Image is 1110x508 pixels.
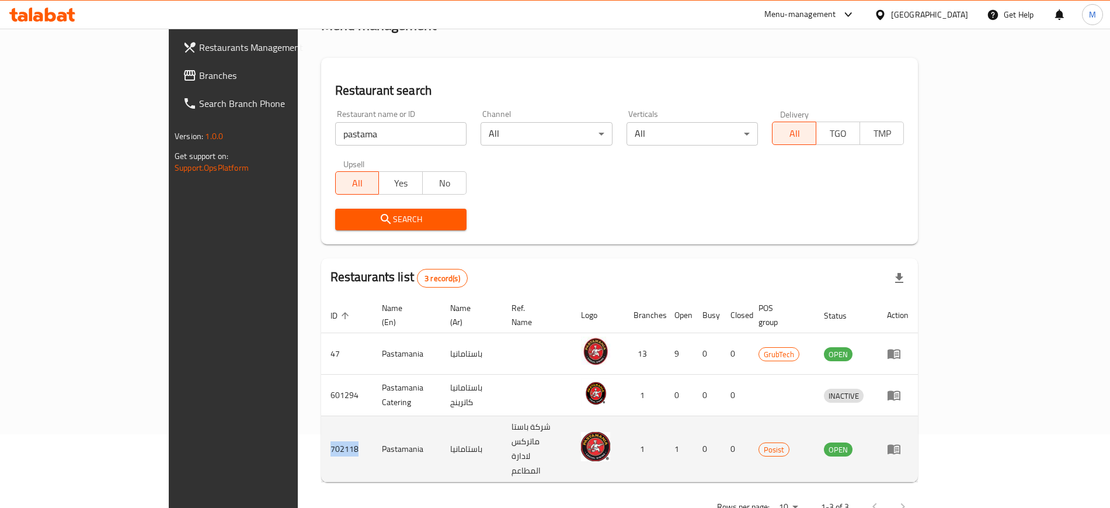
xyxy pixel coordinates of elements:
span: Branches [199,68,345,82]
label: Upsell [343,160,365,168]
span: Yes [384,175,418,192]
button: Search [335,209,467,230]
td: 0 [721,375,749,416]
span: All [777,125,812,142]
span: Posist [759,443,789,457]
span: Name (En) [382,301,427,329]
span: Restaurants Management [199,40,345,54]
td: 0 [721,416,749,482]
div: [GEOGRAPHIC_DATA] [891,8,968,21]
div: All [627,122,758,146]
td: باستامانيا كاترينج [441,375,502,416]
h2: Restaurant search [335,82,904,99]
div: All [481,122,613,146]
span: TMP [865,125,899,142]
span: TGO [821,125,855,142]
table: enhanced table [321,298,918,482]
td: باستامانيا [441,416,502,482]
label: Delivery [780,110,809,118]
div: Export file [885,264,913,292]
img: Pastamania [581,337,610,366]
td: 0 [721,333,749,375]
td: 1 [624,375,665,416]
span: OPEN [824,348,852,361]
td: 1 [624,416,665,482]
th: Busy [693,298,721,333]
span: Ref. Name [511,301,558,329]
div: Menu [887,442,909,456]
div: OPEN [824,443,852,457]
button: TGO [816,122,860,145]
span: All [340,175,375,192]
span: OPEN [824,443,852,457]
span: Get support on: [175,148,228,164]
div: Menu [887,388,909,402]
a: Search Branch Phone [173,89,354,118]
td: باستامانيا [441,333,502,375]
span: 1.0.0 [205,129,223,144]
td: Pastamania [373,416,441,482]
div: Menu-management [764,8,836,22]
div: INACTIVE [824,389,864,403]
div: Total records count [417,269,468,288]
td: Pastamania [373,333,441,375]
span: Version: [175,129,203,144]
th: Logo [572,298,624,333]
h2: Menu management [321,16,436,34]
th: Action [878,298,918,333]
span: 3 record(s) [417,273,467,284]
span: POS group [758,301,801,329]
a: Restaurants Management [173,33,354,61]
span: Name (Ar) [450,301,488,329]
img: Pastamania [581,432,610,461]
td: شركة باستا ماتركس لادارة المطاعم [502,416,572,482]
h2: Restaurants list [330,268,468,288]
span: INACTIVE [824,389,864,403]
button: Yes [378,171,423,195]
td: Pastamania Catering [373,375,441,416]
td: 13 [624,333,665,375]
td: 9 [665,333,693,375]
img: Pastamania Catering [581,378,610,407]
td: 1 [665,416,693,482]
button: All [335,171,380,195]
span: GrubTech [759,348,799,361]
th: Open [665,298,693,333]
span: ID [330,309,353,323]
td: 0 [665,375,693,416]
input: Search for restaurant name or ID.. [335,122,467,146]
span: Search [345,212,458,227]
span: Status [824,309,862,323]
button: TMP [860,122,904,145]
th: Closed [721,298,749,333]
button: All [772,122,816,145]
span: Search Branch Phone [199,96,345,110]
td: 0 [693,333,721,375]
span: No [427,175,462,192]
a: Branches [173,61,354,89]
span: M [1089,8,1096,21]
button: No [422,171,467,195]
a: Support.OpsPlatform [175,160,249,175]
th: Branches [624,298,665,333]
div: Menu [887,347,909,361]
td: 0 [693,416,721,482]
td: 0 [693,375,721,416]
